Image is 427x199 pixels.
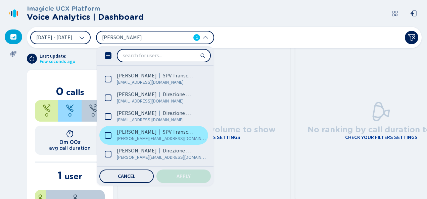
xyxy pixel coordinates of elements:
[117,129,157,135] span: [PERSON_NAME]
[79,35,85,40] svg: chevron-down
[36,35,73,40] span: [DATE] - [DATE]
[163,72,195,79] span: SPV Transcom
[10,51,17,58] svg: mic-fill
[408,34,416,42] svg: funnel-disabled
[27,12,144,22] h2: Voice Analytics | Dashboard
[410,10,417,17] svg: box-arrow-left
[117,135,206,142] span: [PERSON_NAME][EMAIL_ADDRESS][DOMAIN_NAME]
[163,129,195,135] span: SPV Transcom
[117,91,157,98] span: [PERSON_NAME]
[30,31,91,44] button: [DATE] - [DATE]
[102,34,179,41] span: [PERSON_NAME]
[163,91,195,98] span: Direzione Widiba
[5,47,22,62] div: Recordings
[117,72,157,79] span: [PERSON_NAME]
[200,53,205,58] svg: search
[177,174,191,179] span: Apply
[203,35,208,40] svg: chevron-up
[117,98,197,105] span: [EMAIL_ADDRESS][DOMAIN_NAME]
[156,170,211,183] button: Apply
[117,154,206,161] span: [PERSON_NAME][EMAIL_ADDRESS][DOMAIN_NAME]
[99,170,154,183] button: Cancel
[163,147,195,154] span: Direzione Widiba
[118,174,136,179] span: Cancel
[405,31,418,44] button: Clear filters
[117,110,157,117] span: [PERSON_NAME]
[196,34,198,41] span: 1
[163,110,195,117] span: Direzione Widiba
[10,34,17,40] svg: dashboard-filled
[27,5,144,12] h3: Imagicle UCX Platform
[5,29,22,44] div: Dashboard
[117,147,157,154] span: [PERSON_NAME]
[117,117,197,123] span: [EMAIL_ADDRESS][DOMAIN_NAME]
[117,50,210,62] input: search for users...
[117,79,197,86] span: [EMAIL_ADDRESS][DOMAIN_NAME]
